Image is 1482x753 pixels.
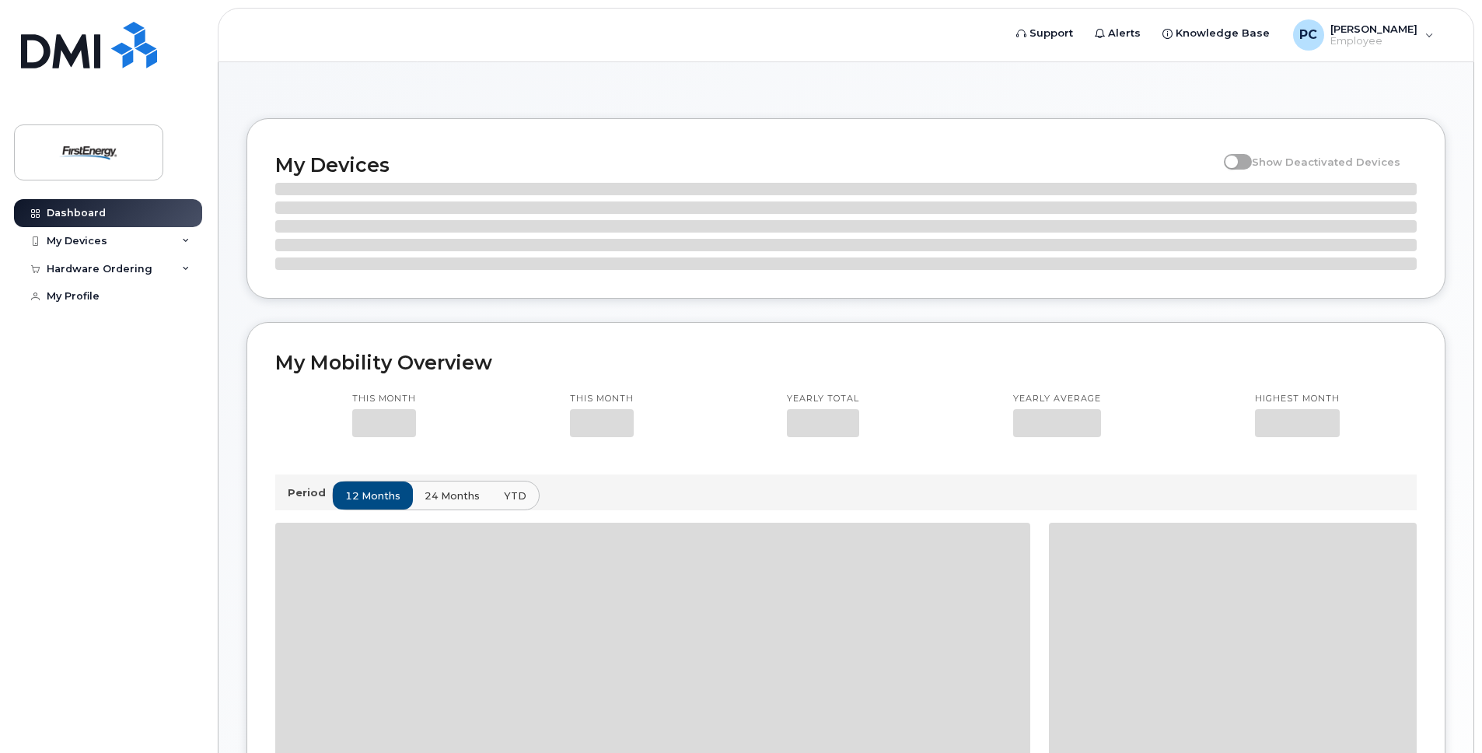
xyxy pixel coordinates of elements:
p: Yearly average [1013,393,1101,405]
span: YTD [504,489,526,503]
p: Highest month [1255,393,1340,405]
span: Show Deactivated Devices [1252,156,1400,168]
h2: My Devices [275,153,1216,177]
p: This month [570,393,634,405]
p: This month [352,393,416,405]
p: Period [288,485,332,500]
span: 24 months [425,489,480,503]
p: Yearly total [787,393,859,405]
h2: My Mobility Overview [275,351,1417,374]
input: Show Deactivated Devices [1224,147,1236,159]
